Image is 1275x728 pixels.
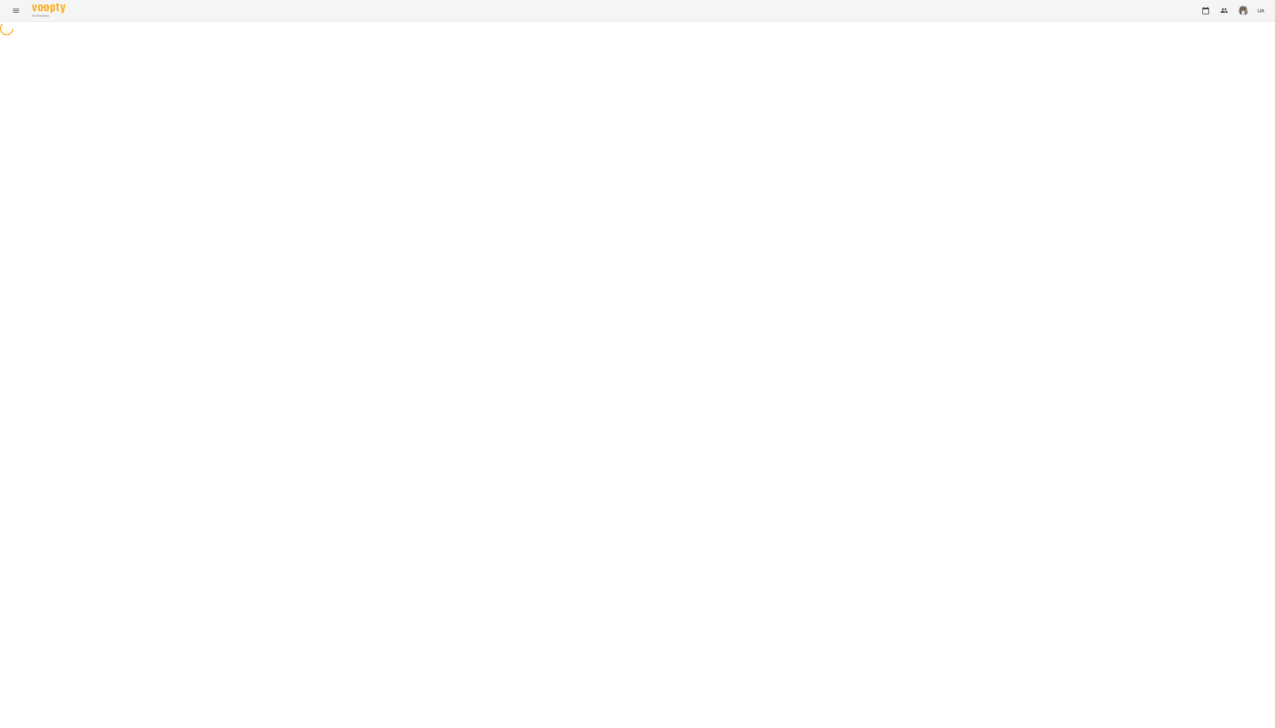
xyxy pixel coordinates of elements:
img: 364895220a4789552a8225db6642e1db.jpeg [1239,6,1248,15]
span: UA [1257,7,1264,14]
img: Voopty Logo [32,3,65,13]
button: Menu [8,3,24,19]
button: UA [1255,4,1267,17]
span: For Business [32,14,65,18]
